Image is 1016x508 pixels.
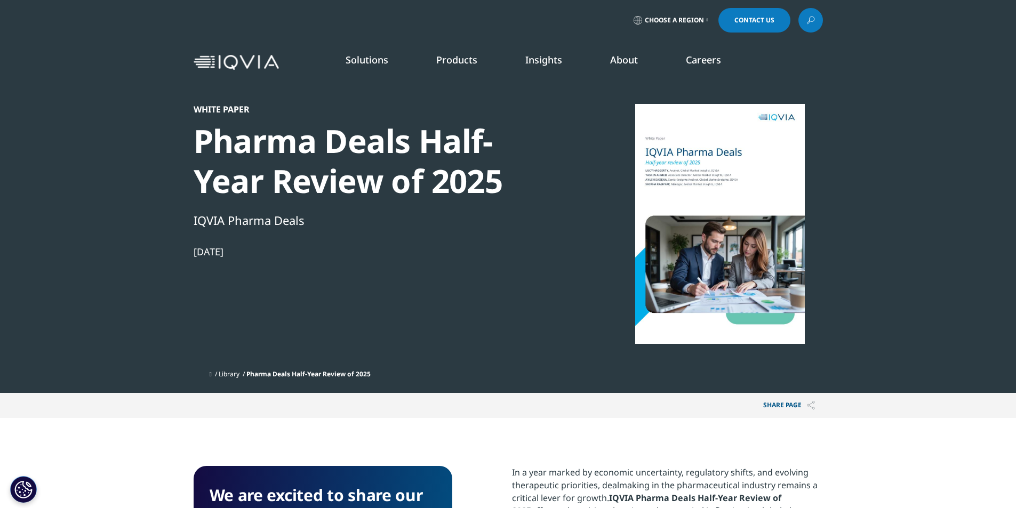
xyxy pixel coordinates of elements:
a: About [610,53,638,66]
button: Share PAGEShare PAGE [755,393,823,418]
a: Careers [686,53,721,66]
a: Solutions [346,53,388,66]
span: Choose a Region [645,16,704,25]
p: Share PAGE [755,393,823,418]
div: IQVIA Pharma Deals [194,211,559,229]
nav: Primary [283,37,823,87]
img: Share PAGE [807,401,815,410]
img: IQVIA Healthcare Information Technology and Pharma Clinical Research Company [194,55,279,70]
a: Insights [525,53,562,66]
a: Library [219,369,239,378]
div: [DATE] [194,245,559,258]
span: Contact Us [734,17,774,23]
span: Pharma Deals Half-Year Review of 2025 [246,369,371,378]
button: Cookies Settings [10,476,37,503]
a: Products [436,53,477,66]
a: Contact Us [718,8,790,33]
div: Pharma Deals Half-Year Review of 2025 [194,121,559,201]
div: White Paper [194,104,559,115]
